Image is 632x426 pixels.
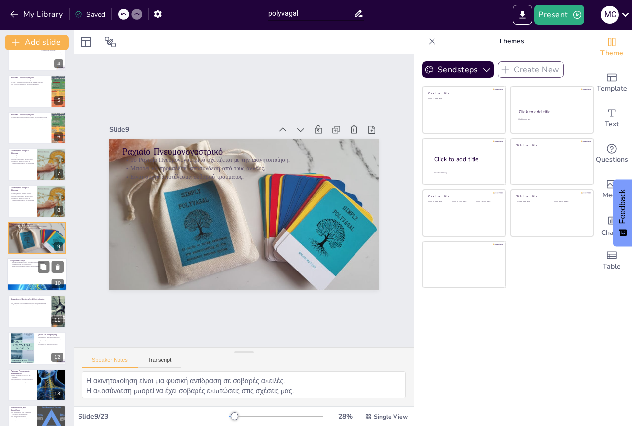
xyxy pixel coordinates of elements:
p: Κοιλιακό Πνευμονογαστρικό [11,76,49,79]
p: Είναι θεμελιώδης για την επιβίωση. [10,264,64,266]
p: Το Κοιλιακό Πνευμονογαστρικό προάγει την κοινωνική σύνδεση. [11,116,49,118]
span: Feedback [618,189,627,224]
p: Μπορεί να προκαλέσει άγχος αν παραμείνουμε σε αυτήν την κατάσταση. [11,161,34,164]
p: Η συνρύθμιση αφορά την αλληλεπίδραση με άλλους. [11,415,34,419]
div: 13 [51,389,63,398]
p: Κάθε κατάσταση έχει το δικό της αφήγημα. [11,374,34,378]
p: Το Κοιλιακό Πνευμονογαστρικό προάγει την κοινωνική σύνδεση. [11,80,49,82]
div: 11 [51,316,63,325]
div: 10 [52,279,64,288]
div: Add ready made slides [592,65,632,101]
div: Click to add text [428,98,499,100]
div: Layout [78,34,94,50]
div: Click to add title [434,155,498,164]
p: Η νευροδεκτικότητα είναι η ικανότητα ανίχνευσης σημάτων. [10,262,64,264]
p: Επηρεάζουν την αντίληψη μας για τον κόσμο. [11,378,34,382]
div: 4 [8,38,66,71]
div: 13 [8,369,66,401]
div: Add charts and graphs [592,207,632,243]
div: 12 [8,332,66,364]
p: Themes [440,30,582,53]
span: Charts [601,228,622,238]
p: Μπορεί να προκαλέσει αποσύνδεση από τους άλλους. [11,227,63,229]
span: Theme [600,48,623,59]
div: Add text boxes [592,101,632,136]
div: 12 [51,353,63,362]
div: 4 [54,59,63,68]
div: 10 [7,258,67,292]
p: Προκαλεί αντιδράσεις πάλης ή φυγής. [11,159,34,161]
div: Slide 9 [117,112,280,138]
div: Click to add text [518,118,584,121]
button: Transcript [138,357,182,368]
div: Add images, graphics, shapes or video [592,172,632,207]
p: Αφήγημα Αυτονομικών Καταστάσεων [11,370,34,375]
div: 28 % [333,412,357,421]
p: Νευροδεκτικότητα [10,260,64,263]
div: Click to add text [516,201,547,203]
span: Text [605,119,619,130]
textarea: Η ακινητοποίηση είναι μια φυσική αντίδραση σε σοβαρές απειλές. Η αποσύνδεση μπορεί να έχει σοβαρέ... [82,371,406,398]
div: 8 [8,185,66,218]
div: Change the overall theme [592,30,632,65]
p: Αυτή η κατάσταση σχετίζεται με την αίσθηση ασφάλειας. [11,81,49,83]
div: Click to add text [476,201,499,203]
span: Questions [596,155,628,165]
p: Μπορεί να προκαλέσει δυσρύθμιση και απομάκρυνση. [37,340,63,344]
span: Table [603,261,621,272]
button: Feedback - Show survey [613,179,632,246]
div: Click to add title [519,109,585,115]
p: Η αναγνώριση της κατάστασης μας βοηθά να ρυθμίσουμε τις αντιδράσεις μας. [40,51,63,57]
div: 5 [8,75,66,108]
p: Είναι συχνά αποτέλεσμα σοβαρού τραύματος. [11,229,63,231]
p: Αυτή η κατάσταση σχετίζεται με την αίσθηση ασφάλειας. [11,118,49,120]
div: Get real-time input from your audience [592,136,632,172]
p: Η ευημερία ενισχύεται σε αυτήν την κατάσταση. [11,120,49,122]
div: 6 [54,132,63,141]
button: Speaker Notes [82,357,138,368]
div: 8 [54,206,63,215]
p: Μπορεί να προκαλέσει άγχος αν παραμείνουμε σε αυτήν την κατάσταση. [11,197,34,201]
span: Template [597,83,627,94]
button: M C [601,5,619,25]
p: Συμπαθητικό Νευρικό Σύστημα [11,149,34,155]
div: 7 [54,169,63,178]
button: Create New [498,61,564,78]
div: 6 [8,112,66,144]
div: Click to add text [554,201,586,203]
div: 5 [54,96,63,105]
p: Ραχιαίο Πνευμονογαστρικό [11,223,63,226]
div: 11 [8,295,66,328]
p: Το τραυματικό παρελθόν επηρεάζει τη λειτουργία του νευρικού μας συστήματος. [37,336,63,340]
button: Export to PowerPoint [513,5,532,25]
button: Sendsteps [422,61,494,78]
div: 9 [54,242,63,251]
div: Click to add title [428,194,499,198]
p: Το Ραχιαίο Πνευμονογαστρικό σχετίζεται με την ακινητοποίηση. [11,225,63,227]
div: M C [601,6,619,24]
button: Add slide [5,35,69,50]
p: Σημασία της Κοινωνικής Αλληλεπίδρασης [11,298,49,301]
button: Duplicate Slide [38,261,49,273]
div: Slide 9 / 23 [78,412,229,421]
button: My Library [7,6,67,22]
p: Αυτορρύθμιση και Συνρύθμιση [11,406,34,412]
p: Αυτές οι ικανότητες είναι θεμελιώδεις για την ψυχική υγεία. [11,419,34,422]
div: Click to add title [516,143,587,147]
p: Διαμορφώνουν τη συμπεριφορά μας. [11,382,34,384]
div: Click to add text [452,201,474,203]
p: Βοηθά στη ρύθμιση του νευρικού μας συστήματος. [10,266,64,268]
span: Position [104,36,116,48]
p: Μπορεί να προκαλέσει αποσύνδεση από τους άλλους. [126,152,368,185]
span: Media [602,190,622,201]
p: Το Ραχιαίο Πνευμονογαστρικό σχετίζεται με την ακινητοποίηση. [127,143,369,177]
p: Η αυτορρύθμιση είναι η ικανότητα διατήρησης της ισορροπίας. [11,412,34,415]
button: Delete Slide [52,261,64,273]
p: Κοιλιακό Πνευμονογαστρικό [11,113,49,116]
div: 7 [8,148,66,181]
input: Insert title [268,6,353,21]
p: Επηρεάζει την ικανότητα σύνδεσης. [37,344,63,346]
p: Το Συμπαθητικό Νευρικό Σύστημα ενεργοποιείται σε κίνδυνο. [11,192,34,195]
p: Τραύμα και Δυσρύθμιση [37,333,63,336]
p: Επηρεάζει την ικανότητα διατήρησης ισορροπίας. [11,304,49,306]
